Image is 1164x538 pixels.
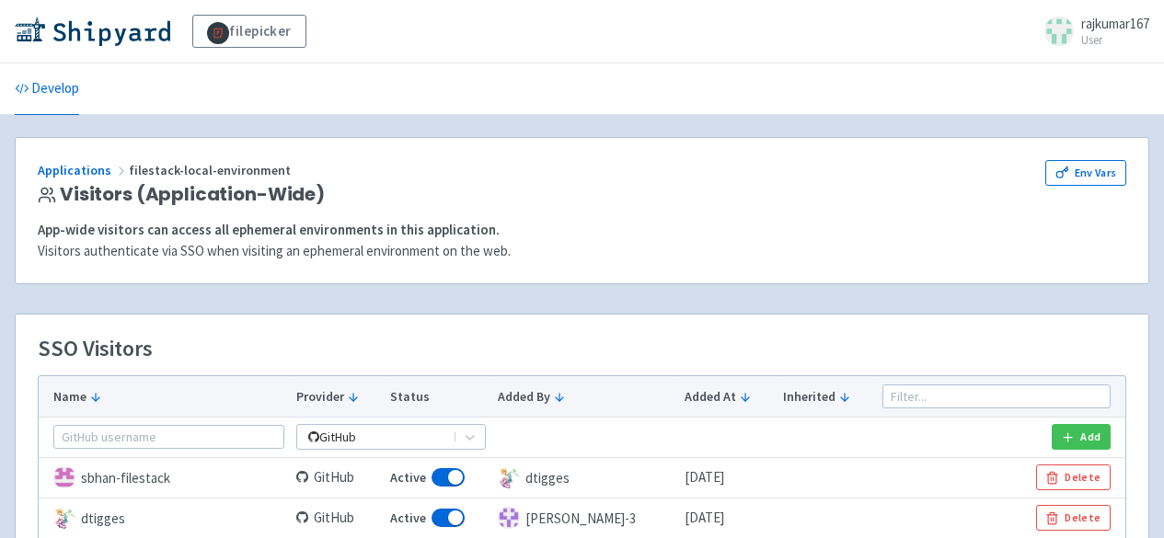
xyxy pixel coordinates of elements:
[1081,34,1149,46] small: User
[291,457,385,498] td: GitHub
[1033,17,1149,46] a: rajkumar167 User
[390,508,426,529] span: Active
[291,498,385,538] td: GitHub
[53,387,284,406] button: Name
[783,387,870,406] button: Inherited
[39,498,291,538] td: dtigges
[129,162,294,178] span: filestack-local-environment
[492,457,679,498] td: dtigges
[685,509,724,526] time: [DATE]
[492,498,679,538] td: [PERSON_NAME]-3
[192,15,306,48] a: filepicker
[685,468,724,486] time: [DATE]
[38,162,129,178] a: Applications
[39,457,291,498] td: sbhan-filestack
[1052,424,1111,450] button: Add
[15,63,79,115] a: Develop
[882,384,1111,408] input: Filter...
[498,387,673,406] button: Added By
[60,184,325,205] span: Visitors (Application-Wide)
[38,221,500,238] strong: App-wide visitors can access all ephemeral environments in this application.
[53,425,284,449] input: GitHub username
[1081,15,1149,32] span: rajkumar167
[296,387,378,406] button: Provider
[38,241,1126,262] p: Visitors authenticate via SSO when visiting an ephemeral environment on the web.
[1036,505,1111,531] button: Delete
[15,17,170,46] img: Shipyard logo
[38,337,153,361] h3: SSO Visitors
[1045,160,1126,186] a: Env Vars
[390,467,426,488] span: Active
[1036,464,1111,490] button: Delete
[385,376,492,417] th: Status
[685,387,771,406] button: Added At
